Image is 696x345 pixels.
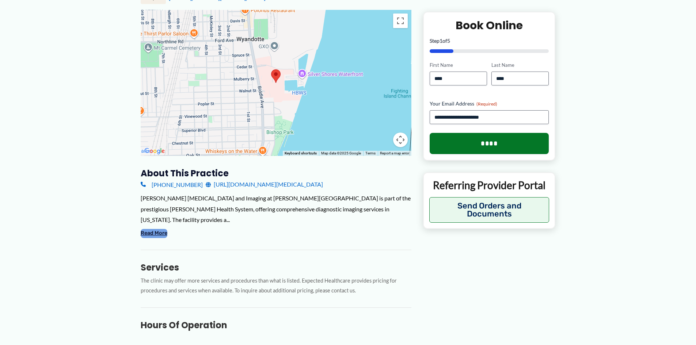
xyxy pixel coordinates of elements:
span: Map data ©2025 Google [321,151,361,155]
div: [PERSON_NAME] [MEDICAL_DATA] and Imaging at [PERSON_NAME][GEOGRAPHIC_DATA] is part of the prestig... [141,193,411,225]
button: Read More [141,229,167,238]
span: 1 [440,38,442,44]
a: [URL][DOMAIN_NAME][MEDICAL_DATA] [206,179,323,190]
p: Referring Provider Portal [429,179,549,192]
h3: Hours of Operation [141,319,411,331]
span: (Required) [476,101,497,107]
a: Open this area in Google Maps (opens a new window) [142,146,167,156]
h3: About this practice [141,168,411,179]
button: Send Orders and Documents [429,197,549,223]
p: Step of [430,38,549,43]
p: The clinic may offer more services and procedures than what is listed. Expected Healthcare provid... [141,276,411,296]
h2: Book Online [430,18,549,32]
label: Last Name [491,62,549,69]
a: [PHONE_NUMBER] [141,179,203,190]
h3: Services [141,262,411,273]
a: Terms (opens in new tab) [365,151,376,155]
label: Your Email Address [430,100,549,107]
a: Report a map error [380,151,409,155]
span: 5 [447,38,450,44]
button: Map camera controls [393,133,408,147]
button: Keyboard shortcuts [285,151,317,156]
img: Google [142,146,167,156]
button: Toggle fullscreen view [393,14,408,28]
label: First Name [430,62,487,69]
